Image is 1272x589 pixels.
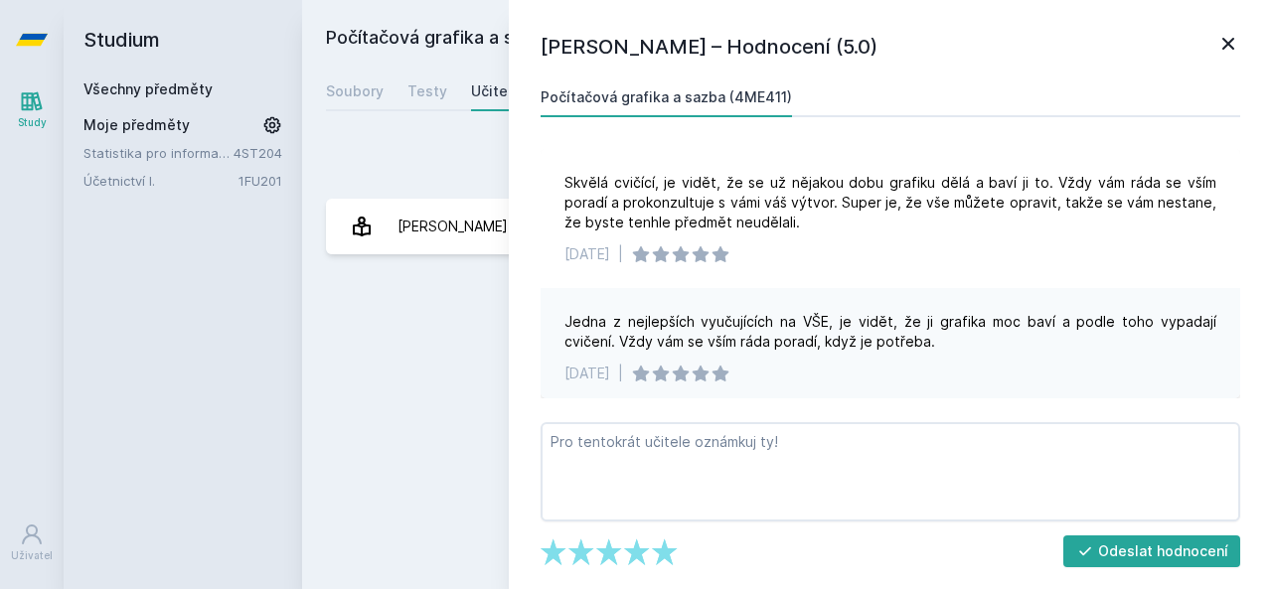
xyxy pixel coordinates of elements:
div: Uživatel [11,548,53,563]
div: Skvělá cvičící, je vidět, že se už nějakou dobu grafiku dělá a baví ji to. Vždy vám ráda se vším ... [564,173,1216,232]
a: Study [4,79,60,140]
span: Moje předměty [83,115,190,135]
a: 1FU201 [238,173,282,189]
div: Study [18,115,47,130]
a: Účetnictví I. [83,171,238,191]
div: Soubory [326,81,384,101]
div: [PERSON_NAME] [397,207,508,246]
a: [PERSON_NAME] 2 hodnocení 5.0 [326,199,1248,254]
a: Uživatel [4,513,60,573]
div: [DATE] [564,244,610,264]
h2: Počítačová grafika a sazba (4ME411) [326,24,1026,56]
a: Všechny předměty [83,80,213,97]
div: Testy [407,81,447,101]
div: | [618,244,623,264]
div: Učitelé [471,81,521,101]
a: Testy [407,72,447,111]
a: 4ST204 [234,145,282,161]
a: Statistika pro informatiky [83,143,234,163]
a: Soubory [326,72,384,111]
a: Učitelé [471,72,521,111]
